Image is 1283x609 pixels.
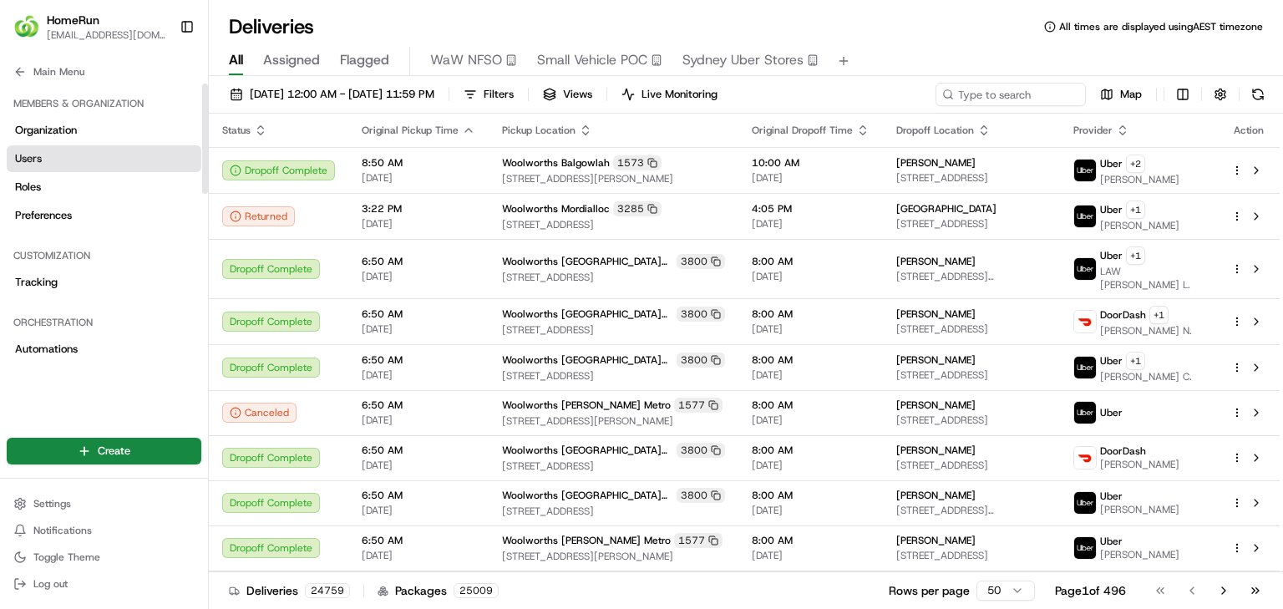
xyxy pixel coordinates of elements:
div: Deliveries [229,582,350,599]
span: Woolworths [GEOGRAPHIC_DATA] (VDOS) [502,444,673,457]
span: Uber [1100,249,1123,262]
a: Roles [7,174,201,200]
span: 8:50 AM [362,156,475,170]
span: [PERSON_NAME] [896,307,976,321]
span: HomeRun [47,12,99,28]
span: 6:50 AM [362,444,475,457]
div: 📗 [17,244,30,257]
span: Small Vehicle POC [537,50,647,70]
span: [PERSON_NAME] N. [1100,324,1192,337]
span: [DATE] [752,459,870,472]
div: Customization [7,242,201,269]
span: [DATE] 12:00 AM - [DATE] 11:59 PM [250,87,434,102]
span: DoorDash [1100,308,1146,322]
div: Orchestration [7,309,201,336]
span: [PERSON_NAME] [896,398,976,412]
img: uber-new-logo.jpeg [1074,402,1096,424]
span: Woolworths [GEOGRAPHIC_DATA] (VDOS) [502,353,673,367]
div: 3800 [677,488,725,503]
span: 6:50 AM [362,398,475,412]
p: Rows per page [889,582,970,599]
a: Powered byPylon [118,282,202,296]
input: Clear [43,108,276,125]
div: 25009 [454,583,499,598]
button: +1 [1149,306,1169,324]
div: 3285 [613,201,662,216]
span: [DATE] [362,322,475,336]
span: 8:00 AM [752,534,870,547]
span: [GEOGRAPHIC_DATA] [896,202,996,216]
div: Packages [378,582,499,599]
span: [DATE] [362,459,475,472]
span: [STREET_ADDRESS] [896,171,1047,185]
span: [DATE] [362,549,475,562]
span: [DATE] [752,414,870,427]
span: [DATE] [362,270,475,283]
span: [STREET_ADDRESS] [896,368,1047,382]
span: Woolworths [PERSON_NAME] Metro [502,398,671,412]
img: uber-new-logo.jpeg [1074,160,1096,181]
button: Main Menu [7,60,201,84]
span: Dropoff Location [896,124,974,137]
div: We're available if you need us! [57,176,211,190]
span: Original Pickup Time [362,124,459,137]
span: Uber [1100,354,1123,368]
span: [PERSON_NAME] C. [1100,370,1192,383]
button: Filters [456,83,521,106]
img: uber-new-logo.jpeg [1074,206,1096,227]
button: Map [1093,83,1149,106]
span: [PERSON_NAME] [896,156,976,170]
span: Views [563,87,592,102]
span: Roles [15,180,41,195]
span: Uber [1100,203,1123,216]
span: [PERSON_NAME] [896,534,976,547]
span: [STREET_ADDRESS][PERSON_NAME] [502,414,725,428]
span: Filters [484,87,514,102]
span: [STREET_ADDRESS][PERSON_NAME] [896,504,1047,517]
a: Automations [7,336,201,363]
button: +1 [1126,352,1145,370]
span: Toggle Theme [33,551,100,564]
span: Status [222,124,251,137]
span: [DATE] [362,217,475,231]
img: uber-new-logo.jpeg [1074,537,1096,559]
span: Live Monitoring [641,87,718,102]
span: Settings [33,497,71,510]
img: uber-new-logo.jpeg [1074,258,1096,280]
div: Start new chat [57,160,274,176]
span: 8:00 AM [752,489,870,502]
span: Organization [15,123,77,138]
span: [EMAIL_ADDRESS][DOMAIN_NAME] [47,28,166,42]
button: Refresh [1246,83,1270,106]
span: Tracking [15,275,58,290]
span: [STREET_ADDRESS] [896,322,1047,336]
span: Pickup Location [502,124,576,137]
span: Woolworths [GEOGRAPHIC_DATA] (VDOS) [502,255,673,268]
span: Log out [33,577,68,591]
span: [DATE] [752,171,870,185]
div: 3800 [677,307,725,322]
span: [STREET_ADDRESS] [502,505,725,518]
span: [STREET_ADDRESS] [896,549,1047,562]
span: API Documentation [158,242,268,259]
span: 8:00 AM [752,398,870,412]
button: Settings [7,492,201,515]
span: [DATE] [362,171,475,185]
span: [STREET_ADDRESS][PERSON_NAME] [502,550,725,563]
div: 3800 [677,443,725,458]
span: 8:00 AM [752,353,870,367]
span: All [229,50,243,70]
span: Uber [1100,535,1123,548]
span: LAW [PERSON_NAME] L. [1100,265,1204,292]
span: [STREET_ADDRESS] [502,271,725,284]
span: [DATE] [752,217,870,231]
button: Log out [7,572,201,596]
span: WaW NFSO [430,50,502,70]
span: Sydney Uber Stores [682,50,804,70]
p: Welcome 👋 [17,67,304,94]
span: [DATE] [362,504,475,517]
span: Woolworths [GEOGRAPHIC_DATA] (VDOS) [502,307,673,321]
span: [STREET_ADDRESS][PERSON_NAME] [502,172,725,185]
a: 📗Knowledge Base [10,236,134,266]
button: +1 [1126,246,1145,265]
